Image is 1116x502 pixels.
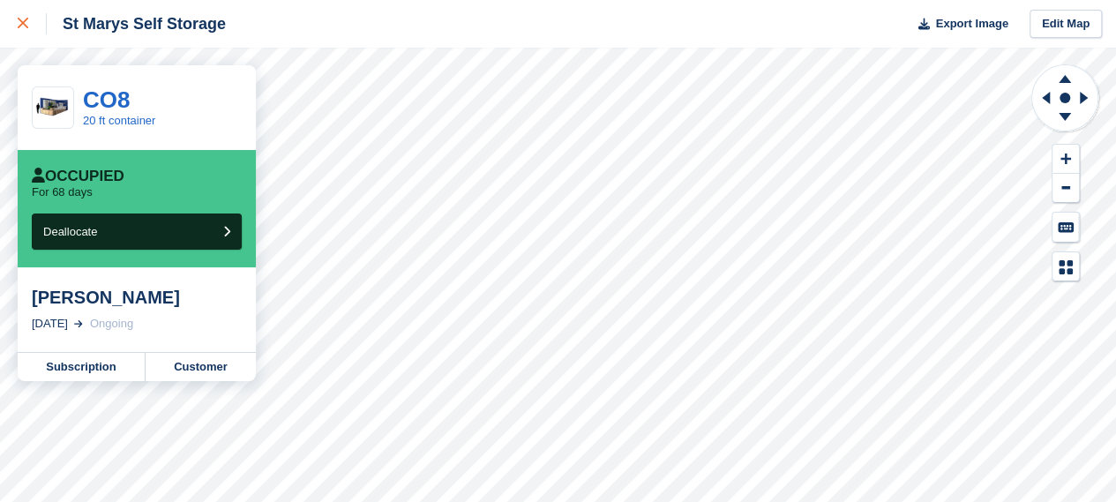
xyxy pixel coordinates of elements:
button: Keyboard Shortcuts [1052,213,1079,242]
p: For 68 days [32,185,93,199]
div: Occupied [32,168,124,185]
span: Export Image [935,15,1007,33]
img: 20.jpg [33,93,73,124]
a: CO8 [83,86,130,113]
div: [DATE] [32,315,68,333]
span: Deallocate [43,225,97,238]
button: Zoom Out [1052,174,1079,203]
div: [PERSON_NAME] [32,287,242,308]
a: 20 ft container [83,114,155,127]
div: Ongoing [90,315,133,333]
img: arrow-right-light-icn-cde0832a797a2874e46488d9cf13f60e5c3a73dbe684e267c42b8395dfbc2abf.svg [74,320,83,327]
a: Subscription [18,353,146,381]
button: Deallocate [32,214,242,250]
div: St Marys Self Storage [47,13,226,34]
button: Export Image [908,10,1008,39]
button: Zoom In [1052,145,1079,174]
button: Map Legend [1052,252,1079,281]
a: Edit Map [1030,10,1102,39]
a: Customer [146,353,256,381]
